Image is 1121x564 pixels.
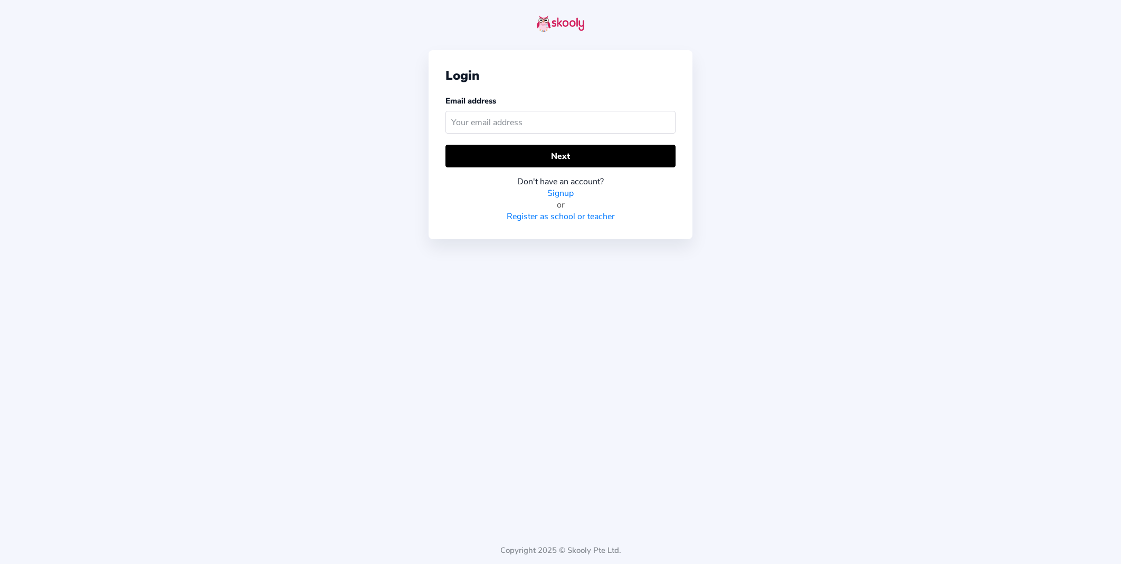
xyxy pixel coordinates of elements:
button: Next [445,145,676,167]
a: Signup [547,187,574,199]
a: Register as school or teacher [507,211,615,222]
div: Don't have an account? [445,176,676,187]
label: Email address [445,96,496,106]
div: Login [445,67,676,84]
div: or [445,199,676,211]
img: skooly-logo.png [537,15,584,32]
input: Your email address [445,111,676,134]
